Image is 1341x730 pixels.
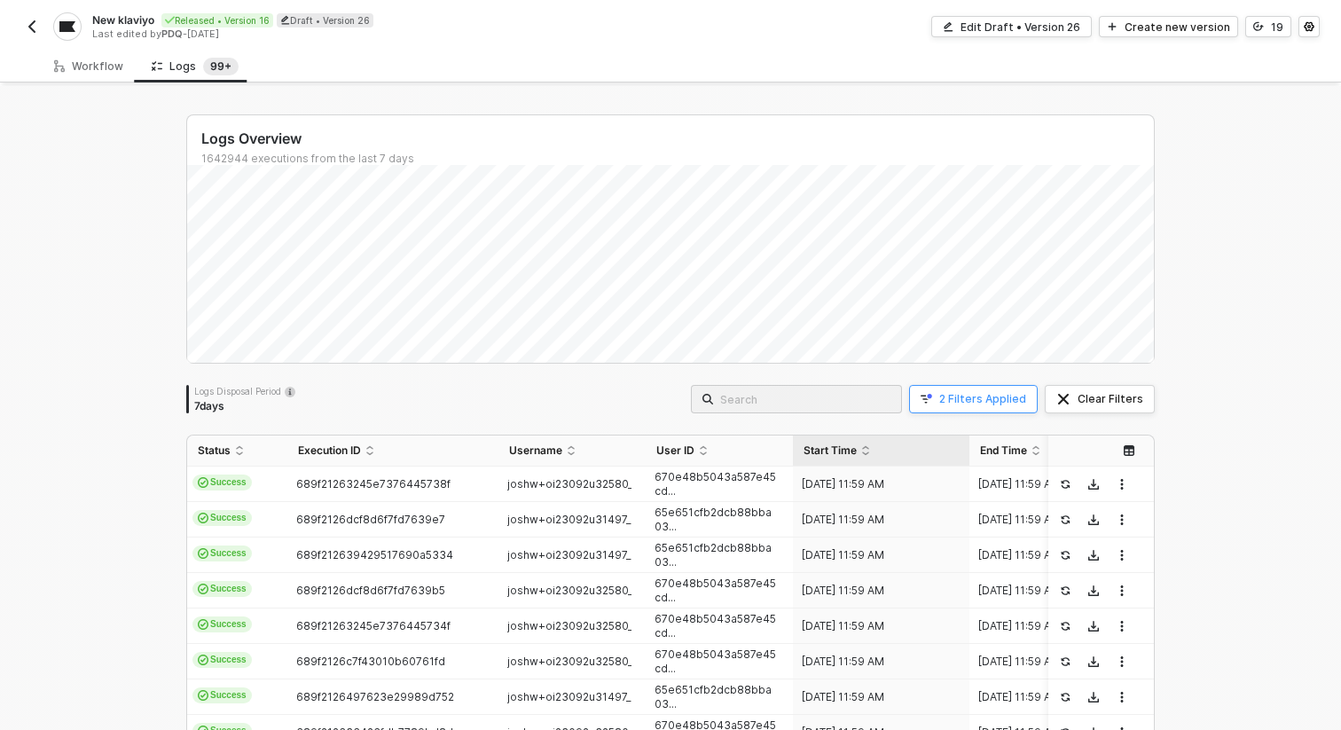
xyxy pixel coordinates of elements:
[92,12,154,27] span: New klaviyo
[655,648,776,675] span: 670e48b5043a587e45cd...
[25,20,39,34] img: back
[192,475,252,491] span: Success
[277,13,373,27] div: Draft • Version 26
[969,655,1132,669] div: [DATE] 11:59 AM
[192,510,252,526] span: Success
[1088,585,1099,596] span: icon-download
[793,584,955,598] div: [DATE] 11:59 AM
[793,655,955,669] div: [DATE] 11:59 AM
[201,130,1154,148] div: Logs Overview
[1078,392,1143,406] div: Clear Filters
[793,477,955,491] div: [DATE] 11:59 AM
[1088,550,1099,561] span: icon-download
[1125,20,1230,35] div: Create new version
[1088,514,1099,525] span: icon-download
[1060,656,1070,667] span: icon-success-page
[280,15,290,25] span: icon-edit
[507,584,640,597] span: joshw+oi23092u32580_...
[980,443,1027,458] span: End Time
[1088,692,1099,703] span: icon-download
[1060,621,1070,632] span: icon-success-page
[1107,21,1117,32] span: icon-play
[793,690,955,704] div: [DATE] 11:59 AM
[1253,21,1264,32] span: icon-versioning
[1060,514,1070,525] span: icon-success-page
[201,152,1154,166] div: 1642944 executions from the last 7 days
[1088,656,1099,667] span: icon-download
[198,655,208,665] span: icon-cards
[1088,479,1099,490] span: icon-download
[655,470,776,498] span: 670e48b5043a587e45cd...
[969,477,1132,491] div: [DATE] 11:59 AM
[1124,445,1134,456] span: icon-table
[92,27,669,41] div: Last edited by - [DATE]
[296,513,445,526] span: 689f2126dcf8d6f7fd7639e7
[939,392,1026,406] div: 2 Filters Applied
[296,584,445,597] span: 689f2126dcf8d6f7fd7639b5
[194,385,295,397] div: Logs Disposal Period
[1060,479,1070,490] span: icon-success-page
[1045,385,1155,413] button: Clear Filters
[192,616,252,632] span: Success
[296,619,451,632] span: 689f21263245e7376445734f
[655,506,772,533] span: 65e651cfb2dcb88bba03...
[192,687,252,703] span: Success
[507,655,640,668] span: joshw+oi23092u32580_...
[656,443,694,458] span: User ID
[152,58,239,75] div: Logs
[498,436,646,467] th: Username
[720,389,890,409] input: Search
[198,584,208,594] span: icon-cards
[198,443,231,458] span: Status
[1060,692,1070,703] span: icon-success-page
[969,690,1132,704] div: [DATE] 11:59 AM
[1088,621,1099,632] span: icon-download
[198,619,208,630] span: icon-cards
[969,619,1132,633] div: [DATE] 11:59 AM
[161,13,273,27] div: Released • Version 16
[296,690,454,703] span: 689f2126497623e29989d752
[1060,585,1070,596] span: icon-success-page
[1304,21,1314,32] span: icon-settings
[655,612,776,640] span: 670e48b5043a587e45cd...
[969,584,1132,598] div: [DATE] 11:59 AM
[198,690,208,701] span: icon-cards
[198,477,208,488] span: icon-cards
[296,548,453,561] span: 689f212639429517690a5334
[1271,20,1283,35] div: 19
[192,581,252,597] span: Success
[287,436,499,467] th: Execution ID
[198,548,208,559] span: icon-cards
[203,58,239,75] sup: 1642937
[646,436,793,467] th: User ID
[59,19,74,35] img: integration-icon
[793,619,955,633] div: [DATE] 11:59 AM
[54,59,123,74] div: Workflow
[161,27,183,40] span: PDQ
[804,443,857,458] span: Start Time
[507,619,640,632] span: joshw+oi23092u32580_...
[969,513,1132,527] div: [DATE] 11:59 AM
[1060,550,1070,561] span: icon-success-page
[793,548,955,562] div: [DATE] 11:59 AM
[507,690,639,703] span: joshw+oi23092u31497_...
[969,436,1146,467] th: End Time
[198,513,208,523] span: icon-cards
[194,399,295,413] div: 7 days
[192,652,252,668] span: Success
[793,513,955,527] div: [DATE] 11:59 AM
[296,477,451,491] span: 689f21263245e7376445738f
[1099,16,1238,37] button: Create new version
[187,436,287,467] th: Status
[509,443,562,458] span: Username
[931,16,1092,37] button: Edit Draft • Version 26
[961,20,1080,35] div: Edit Draft • Version 26
[655,541,772,569] span: 65e651cfb2dcb88bba03...
[296,655,445,668] span: 689f2126c7f43010b60761fd
[655,577,776,604] span: 670e48b5043a587e45cd...
[943,21,953,32] span: icon-edit
[507,477,640,491] span: joshw+oi23092u32580_...
[655,683,772,710] span: 65e651cfb2dcb88bba03...
[507,548,639,561] span: joshw+oi23092u31497_...
[969,548,1132,562] div: [DATE] 11:59 AM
